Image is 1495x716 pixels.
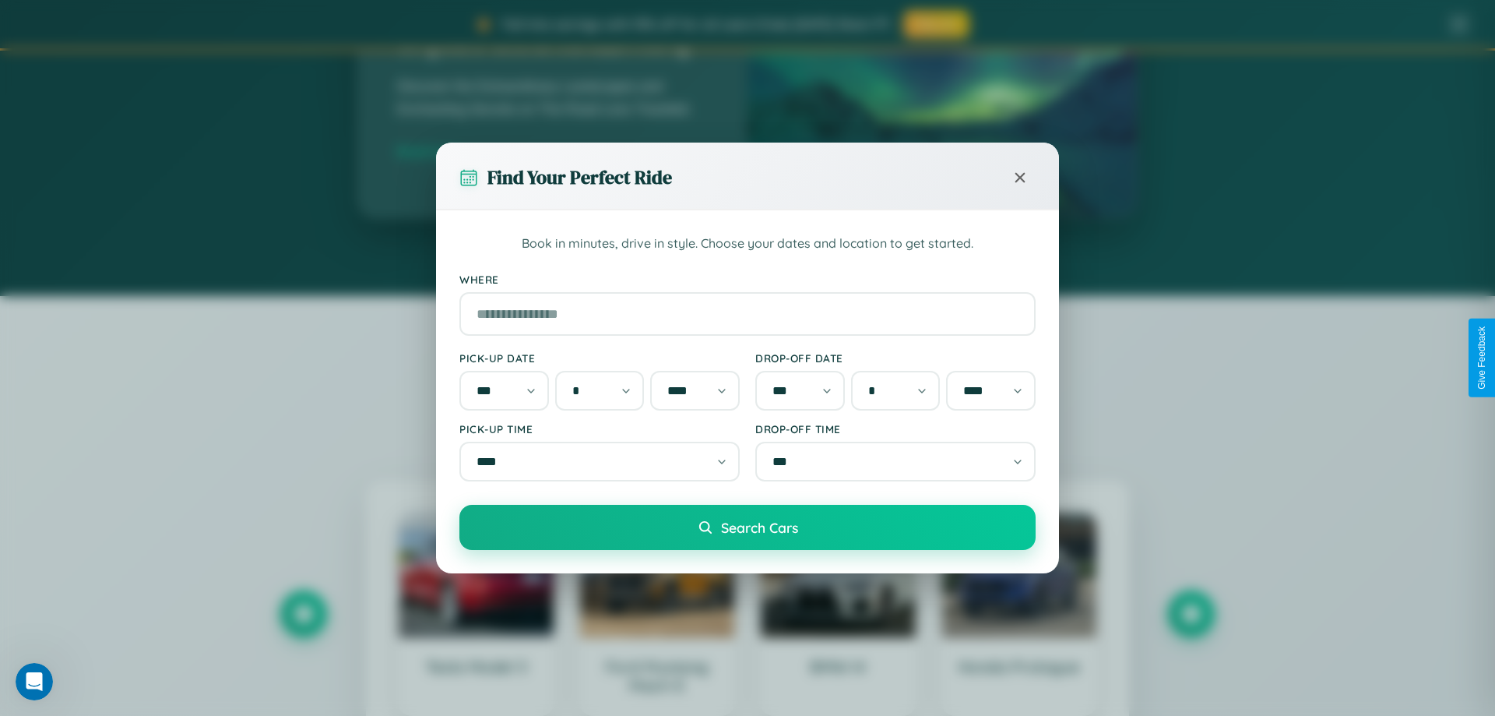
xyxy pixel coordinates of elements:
[459,234,1036,254] p: Book in minutes, drive in style. Choose your dates and location to get started.
[459,273,1036,286] label: Where
[459,505,1036,550] button: Search Cars
[721,519,798,536] span: Search Cars
[459,422,740,436] label: Pick-up Time
[487,164,672,190] h3: Find Your Perfect Ride
[459,351,740,365] label: Pick-up Date
[755,422,1036,436] label: Drop-off Time
[755,351,1036,365] label: Drop-off Date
